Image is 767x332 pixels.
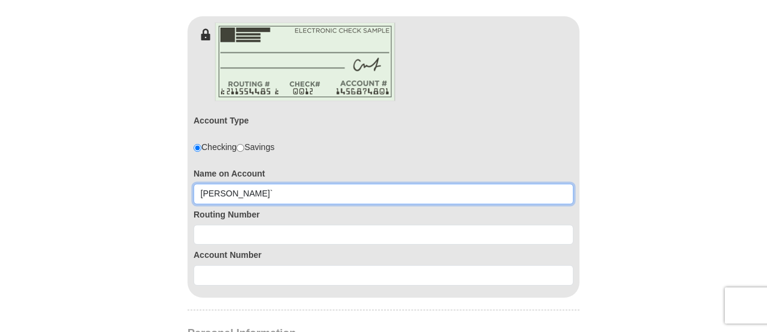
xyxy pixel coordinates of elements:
[194,249,573,261] label: Account Number
[194,114,249,127] label: Account Type
[215,22,396,101] img: check-en.png
[194,208,573,221] label: Routing Number
[194,141,274,153] div: Checking Savings
[194,168,573,180] label: Name on Account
